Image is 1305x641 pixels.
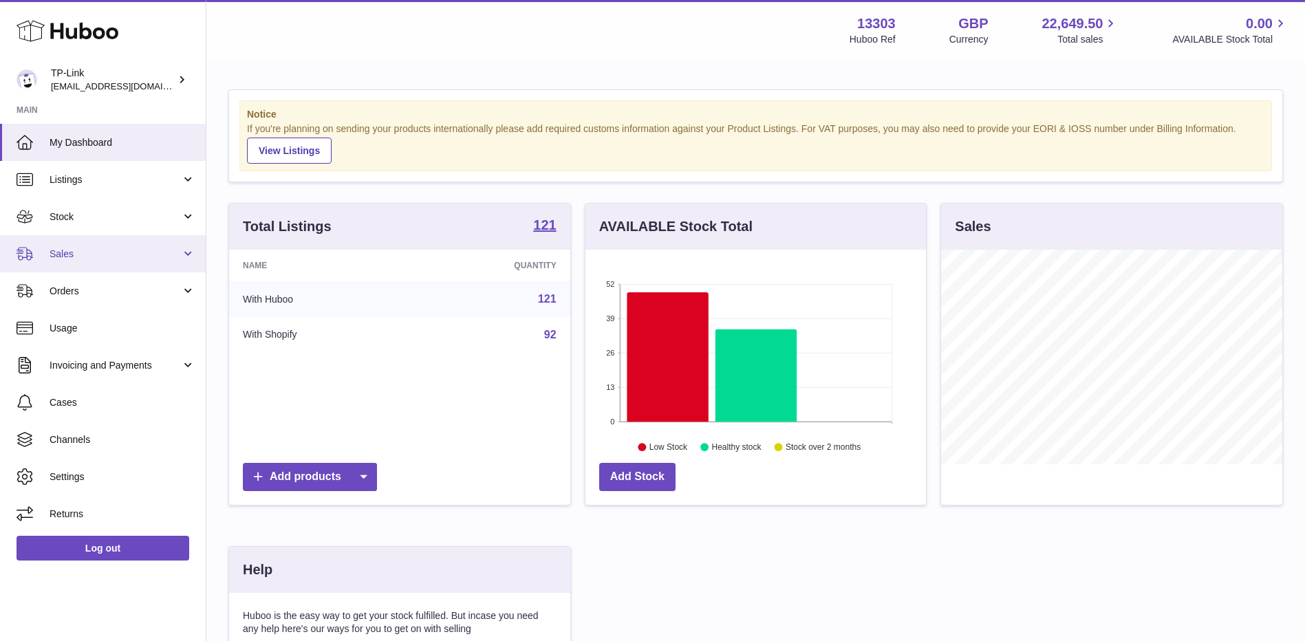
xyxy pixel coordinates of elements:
[786,442,861,452] text: Stock over 2 months
[533,218,556,232] strong: 121
[606,349,614,357] text: 26
[1172,33,1288,46] span: AVAILABLE Stock Total
[51,67,175,93] div: TP-Link
[243,609,557,635] p: Huboo is the easy way to get your stock fulfilled. But incase you need any help here's our ways f...
[50,248,181,261] span: Sales
[413,250,570,281] th: Quantity
[247,122,1264,164] div: If you're planning on sending your products internationally please add required customs informati...
[544,329,557,340] a: 92
[243,463,377,491] a: Add products
[50,322,195,335] span: Usage
[606,314,614,323] text: 39
[1042,14,1103,33] span: 22,649.50
[50,285,181,298] span: Orders
[17,69,37,90] img: gaby.chen@tp-link.com
[50,396,195,409] span: Cases
[949,33,989,46] div: Currency
[958,14,988,33] strong: GBP
[51,80,202,91] span: [EMAIL_ADDRESS][DOMAIN_NAME]
[538,293,557,305] a: 121
[243,217,332,236] h3: Total Listings
[850,33,896,46] div: Huboo Ref
[17,536,189,561] a: Log out
[50,173,181,186] span: Listings
[229,250,413,281] th: Name
[599,463,676,491] a: Add Stock
[50,359,181,372] span: Invoicing and Payments
[229,281,413,317] td: With Huboo
[606,383,614,391] text: 13
[247,138,332,164] a: View Listings
[50,210,181,224] span: Stock
[606,280,614,288] text: 52
[955,217,991,236] h3: Sales
[229,317,413,353] td: With Shopify
[50,470,195,484] span: Settings
[50,433,195,446] span: Channels
[1057,33,1119,46] span: Total sales
[711,442,762,452] text: Healthy stock
[1246,14,1273,33] span: 0.00
[610,417,614,426] text: 0
[857,14,896,33] strong: 13303
[1042,14,1119,46] a: 22,649.50 Total sales
[243,561,272,579] h3: Help
[50,136,195,149] span: My Dashboard
[50,508,195,521] span: Returns
[649,442,688,452] text: Low Stock
[599,217,753,236] h3: AVAILABLE Stock Total
[1172,14,1288,46] a: 0.00 AVAILABLE Stock Total
[247,108,1264,121] strong: Notice
[533,218,556,235] a: 121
